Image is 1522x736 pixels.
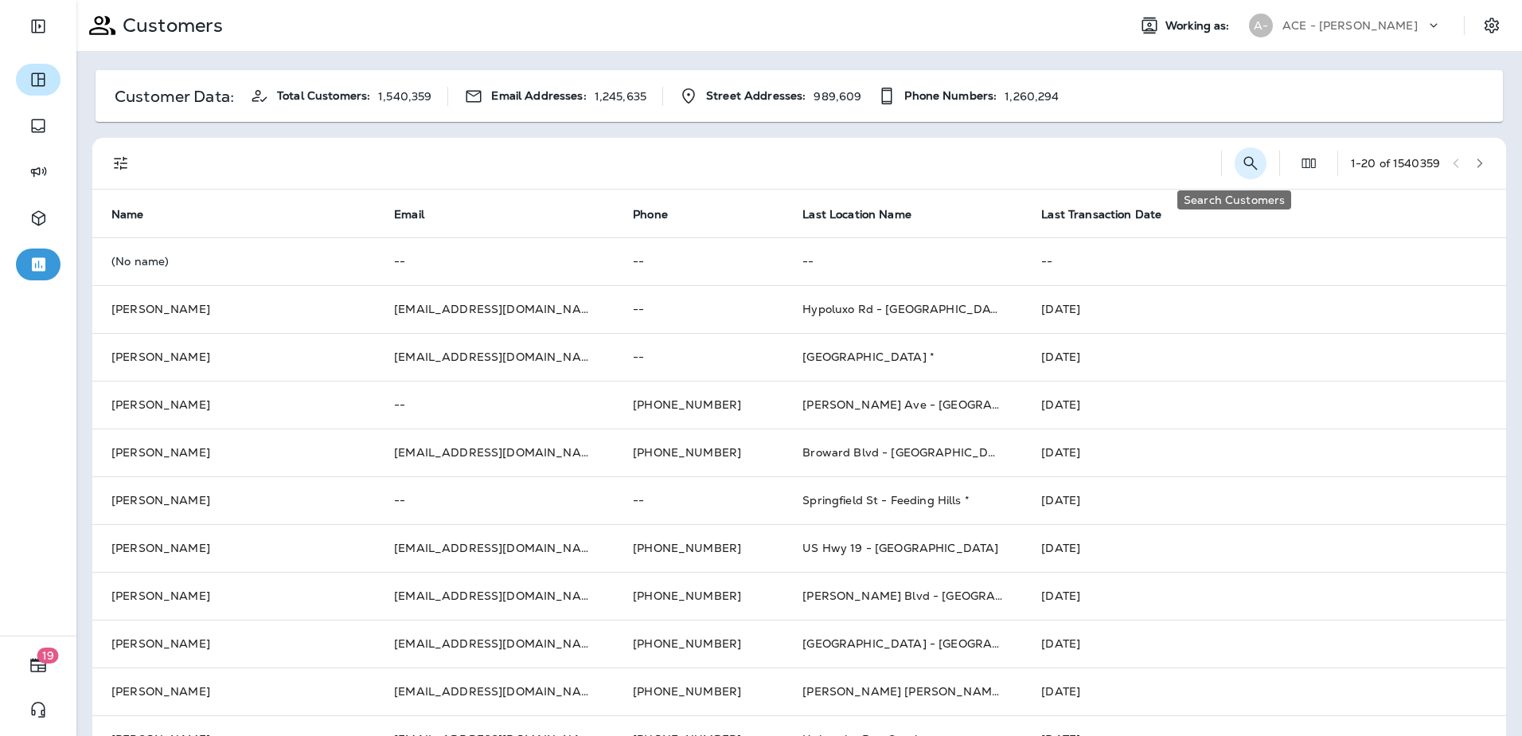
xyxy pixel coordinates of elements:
[614,524,783,572] td: [PHONE_NUMBER]
[802,636,1062,651] span: [GEOGRAPHIC_DATA] - [GEOGRAPHIC_DATA]
[814,90,861,103] p: 989,609
[1235,147,1266,179] button: Search Customers
[802,445,1014,460] span: Broward Blvd - [GEOGRAPHIC_DATA]
[111,207,165,221] span: Name
[595,90,646,103] p: 1,245,635
[1005,90,1059,103] p: 1,260,294
[1165,19,1233,33] span: Working as:
[92,524,375,572] td: [PERSON_NAME]
[92,381,375,429] td: [PERSON_NAME]
[1022,524,1506,572] td: [DATE]
[92,285,375,333] td: [PERSON_NAME]
[1041,208,1161,221] span: Last Transaction Date
[378,90,431,103] p: 1,540,359
[1022,285,1506,333] td: [DATE]
[92,333,375,381] td: [PERSON_NAME]
[633,208,668,221] span: Phone
[802,493,969,507] span: Springfield St - Feeding Hills *
[1041,207,1182,221] span: Last Transaction Date
[375,524,614,572] td: [EMAIL_ADDRESS][DOMAIN_NAME]
[394,494,595,507] p: --
[802,541,998,555] span: US Hwy 19 - [GEOGRAPHIC_DATA]
[115,90,234,103] p: Customer Data:
[1351,157,1440,170] div: 1 - 20 of 1540359
[802,208,911,221] span: Last Location Name
[904,89,997,103] span: Phone Numbers:
[394,208,424,221] span: Email
[614,381,783,429] td: [PHONE_NUMBER]
[802,350,935,364] span: [GEOGRAPHIC_DATA] *
[375,572,614,620] td: [EMAIL_ADDRESS][DOMAIN_NAME]
[111,255,356,268] p: (No name)
[614,620,783,667] td: [PHONE_NUMBER]
[633,350,764,363] p: --
[1177,190,1291,209] div: Search Customers
[633,303,764,315] p: --
[394,207,445,221] span: Email
[1022,620,1506,667] td: [DATE]
[1022,572,1506,620] td: [DATE]
[105,147,137,179] button: Filters
[1041,255,1487,268] p: --
[802,684,1031,699] span: [PERSON_NAME] [PERSON_NAME] Hwy
[375,285,614,333] td: [EMAIL_ADDRESS][DOMAIN_NAME]
[16,649,60,681] button: 19
[706,89,806,103] span: Street Addresses:
[92,620,375,667] td: [PERSON_NAME]
[614,667,783,715] td: [PHONE_NUMBER]
[111,208,144,221] span: Name
[16,10,60,42] button: Expand Sidebar
[802,302,1009,316] span: Hypoluxo Rd - [GEOGRAPHIC_DATA]
[1293,147,1325,179] button: Edit Fields
[1022,333,1506,381] td: [DATE]
[92,429,375,476] td: [PERSON_NAME]
[802,589,1065,603] span: [PERSON_NAME] Blvd - [GEOGRAPHIC_DATA]
[92,476,375,524] td: [PERSON_NAME]
[116,14,223,37] p: Customers
[1022,667,1506,715] td: [DATE]
[1249,14,1273,37] div: A-
[802,207,932,221] span: Last Location Name
[802,397,1062,412] span: [PERSON_NAME] Ave - [GEOGRAPHIC_DATA]
[1022,476,1506,524] td: [DATE]
[92,667,375,715] td: [PERSON_NAME]
[394,255,595,268] p: --
[1022,381,1506,429] td: [DATE]
[394,398,595,411] p: --
[375,429,614,476] td: [EMAIL_ADDRESS][DOMAIN_NAME]
[1477,11,1506,40] button: Settings
[491,89,586,103] span: Email Addresses:
[1282,19,1418,32] p: ACE - [PERSON_NAME]
[375,667,614,715] td: [EMAIL_ADDRESS][DOMAIN_NAME]
[633,207,689,221] span: Phone
[375,620,614,667] td: [EMAIL_ADDRESS][DOMAIN_NAME]
[92,572,375,620] td: [PERSON_NAME]
[614,572,783,620] td: [PHONE_NUMBER]
[1022,429,1506,476] td: [DATE]
[633,255,764,268] p: --
[633,494,764,507] p: --
[277,89,370,103] span: Total Customers:
[37,648,59,664] span: 19
[802,255,1003,268] p: --
[614,429,783,476] td: [PHONE_NUMBER]
[375,333,614,381] td: [EMAIL_ADDRESS][DOMAIN_NAME]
